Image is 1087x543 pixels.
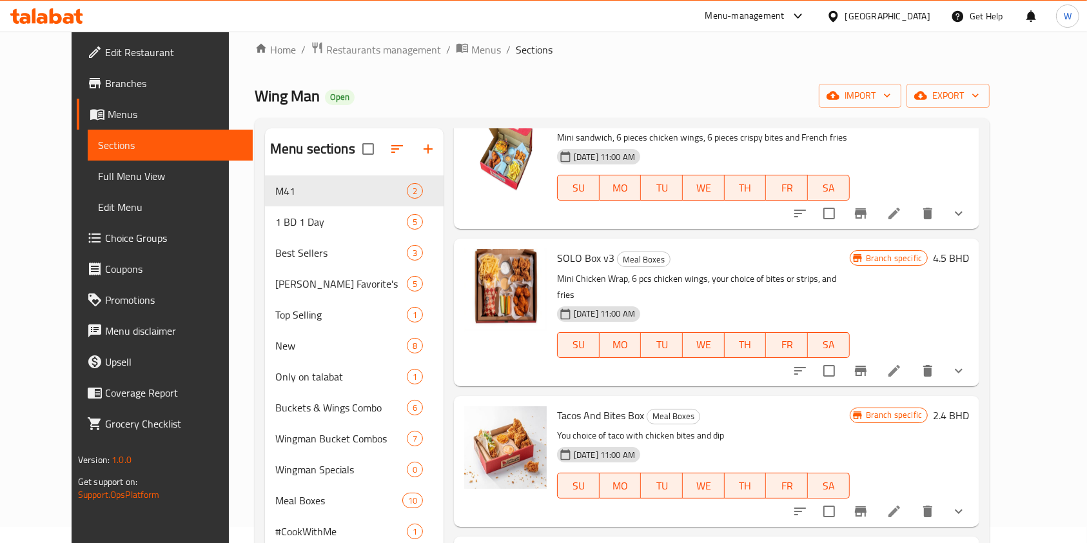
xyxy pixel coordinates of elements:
div: Top Selling1 [265,299,444,330]
span: Select to update [816,498,843,525]
span: Branches [105,75,243,91]
span: Grocery Checklist [105,416,243,431]
button: show more [943,355,974,386]
div: items [407,369,423,384]
span: 10 [403,495,422,507]
span: 1.0.0 [112,451,132,468]
button: delete [912,198,943,229]
span: 0 [407,464,422,476]
span: SA [813,335,845,354]
button: MO [600,332,641,358]
div: Wingman Specials0 [265,454,444,485]
span: [DATE] 11:00 AM [569,449,640,461]
div: Wingman Bucket Combos7 [265,423,444,454]
span: 5 [407,278,422,290]
nav: breadcrumb [255,41,990,58]
span: FR [771,477,803,495]
div: New8 [265,330,444,361]
span: Version: [78,451,110,468]
button: show more [943,496,974,527]
span: WE [688,335,720,354]
span: FR [771,335,803,354]
span: Select to update [816,200,843,227]
span: Open [325,92,355,103]
div: M412 [265,175,444,206]
a: Full Menu View [88,161,253,192]
span: Coverage Report [105,385,243,400]
span: WE [688,477,720,495]
span: 8 [407,340,422,352]
a: Edit menu item [886,363,902,379]
span: 5 [407,216,422,228]
li: / [506,42,511,57]
button: Branch-specific-item [845,496,876,527]
img: SOLO Box v3 [464,249,547,331]
span: New [275,338,407,353]
span: SU [563,179,594,197]
a: Edit menu item [886,206,902,221]
span: SA [813,477,845,495]
div: [PERSON_NAME] Favorite's5 [265,268,444,299]
a: Grocery Checklist [77,408,253,439]
div: items [407,276,423,291]
a: Edit menu item [886,504,902,519]
button: import [819,84,901,108]
svg: Show Choices [951,206,966,221]
svg: Show Choices [951,363,966,379]
span: Restaurants management [326,42,441,57]
span: TH [730,477,761,495]
span: Choice Groups [105,230,243,246]
span: export [917,88,979,104]
span: Wingman Bucket Combos [275,431,407,446]
div: items [407,245,423,261]
div: Only on talabat [275,369,407,384]
p: You choice of taco with chicken bites and dip [557,428,850,444]
div: M41 [275,183,407,199]
li: / [301,42,306,57]
a: Branches [77,68,253,99]
span: 1 [407,371,422,383]
span: Branch specific [861,252,927,264]
button: FR [766,473,808,499]
a: Coupons [77,253,253,284]
span: Get support on: [78,473,137,490]
div: items [407,400,423,415]
span: W [1064,9,1072,23]
span: Branch specific [861,409,927,421]
button: Branch-specific-item [845,355,876,386]
span: [DATE] 11:00 AM [569,308,640,320]
span: SU [563,335,594,354]
span: Top Selling [275,307,407,322]
span: Coupons [105,261,243,277]
span: TU [646,477,678,495]
span: Menus [108,106,243,122]
span: MO [605,477,636,495]
span: WE [688,179,720,197]
div: 1 BD 1 Day5 [265,206,444,237]
span: Meal Boxes [275,493,402,508]
div: Open [325,90,355,105]
div: Meal Boxes10 [265,485,444,516]
a: Menus [77,99,253,130]
button: TH [725,332,767,358]
span: Tacos And Bites Box [557,406,644,425]
button: export [906,84,990,108]
span: 2 [407,185,422,197]
div: Wingman Specials [275,462,407,477]
div: items [402,493,423,508]
span: [DATE] 11:00 AM [569,151,640,163]
div: Buckets & Wings Combo6 [265,392,444,423]
p: Mini Chicken Wrap, 6 pcs chicken wings, your choice of bites or strips, and fries [557,271,850,303]
span: Promotions [105,292,243,308]
span: Edit Menu [98,199,243,215]
li: / [446,42,451,57]
a: Promotions [77,284,253,315]
a: Edit Restaurant [77,37,253,68]
span: 3 [407,247,422,259]
span: Best Sellers [275,245,407,261]
button: MO [600,175,641,201]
